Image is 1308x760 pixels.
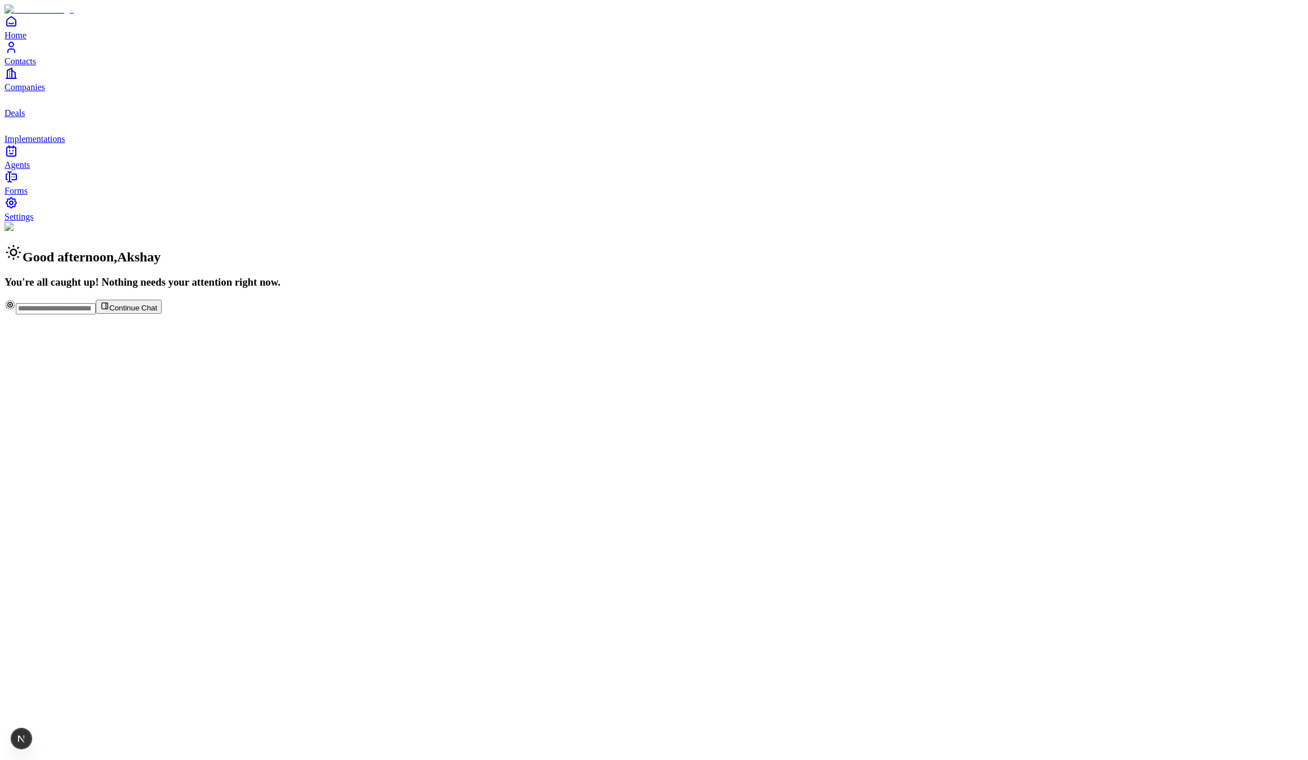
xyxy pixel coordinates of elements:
[5,144,1303,170] a: Agents
[5,222,57,232] img: Background
[5,276,1303,288] h3: You're all caught up! Nothing needs your attention right now.
[5,108,25,118] span: Deals
[5,134,65,144] span: Implementations
[5,196,1303,221] a: Settings
[5,170,1303,195] a: Forms
[5,30,26,40] span: Home
[5,5,74,15] img: Item Brain Logo
[109,304,157,312] span: Continue Chat
[5,41,1303,66] a: Contacts
[5,212,34,221] span: Settings
[5,186,28,195] span: Forms
[96,300,162,314] button: Continue Chat
[5,92,1303,118] a: deals
[5,243,1303,265] h2: Good afternoon , Akshay
[5,66,1303,92] a: Companies
[5,56,36,66] span: Contacts
[5,160,30,170] span: Agents
[5,118,1303,144] a: implementations
[5,82,45,92] span: Companies
[5,299,1303,314] div: Continue Chat
[5,15,1303,40] a: Home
